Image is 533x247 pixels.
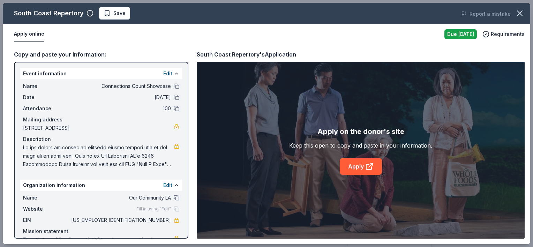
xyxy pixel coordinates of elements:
span: Our Community LA [70,194,171,202]
div: Apply on the donor's site [317,126,404,137]
a: Apply [340,158,382,175]
div: Due [DATE] [444,29,477,39]
span: Fill in using "Edit" [136,206,171,212]
button: Apply online [14,27,44,42]
span: Name [23,82,70,90]
div: South Coast Repertory [14,8,84,19]
div: Mailing address [23,115,179,124]
span: Website [23,205,70,213]
div: Mission statement [23,227,179,235]
button: Requirements [482,30,525,38]
div: Description [23,135,179,143]
span: Name [23,194,70,202]
div: Keep this open to copy and paste in your information. [289,141,432,150]
div: Organization information [20,180,182,191]
button: Edit [163,69,172,78]
span: Attendance [23,104,70,113]
span: EIN [23,216,70,224]
button: Report a mistake [461,10,511,18]
div: South Coast Repertory's Application [197,50,296,59]
span: [DATE] [70,93,171,102]
span: Connections Count Showcase [70,82,171,90]
span: Date [23,93,70,102]
span: Requirements [491,30,525,38]
span: Save [113,9,126,17]
span: 100 [70,104,171,113]
span: Lo ips dolors am consec ad elitsedd eiusmo tempori utla et dol magn ali en admi veni. Quis no ex ... [23,143,174,169]
span: [US_EMPLOYER_IDENTIFICATION_NUMBER] [70,216,171,224]
button: Edit [163,181,172,189]
button: Save [99,7,130,20]
div: Copy and paste your information: [14,50,188,59]
div: Event information [20,68,182,79]
span: [STREET_ADDRESS] [23,124,174,132]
